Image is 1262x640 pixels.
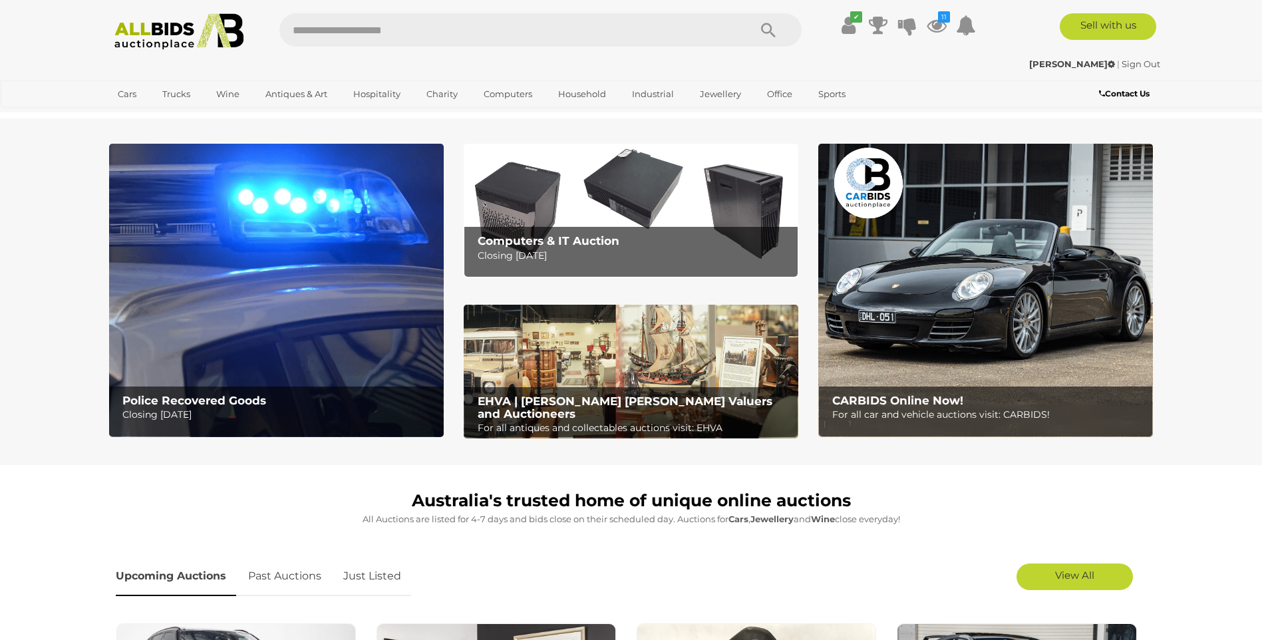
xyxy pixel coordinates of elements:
b: EHVA | [PERSON_NAME] [PERSON_NAME] Valuers and Auctioneers [478,395,772,420]
strong: Wine [811,514,835,524]
a: CARBIDS Online Now! CARBIDS Online Now! For all car and vehicle auctions visit: CARBIDS! [818,144,1153,437]
a: [PERSON_NAME] [1029,59,1117,69]
i: ✔ [850,11,862,23]
img: Allbids.com.au [107,13,251,50]
strong: [PERSON_NAME] [1029,59,1115,69]
a: Police Recovered Goods Police Recovered Goods Closing [DATE] [109,144,444,437]
a: EHVA | Evans Hastings Valuers and Auctioneers EHVA | [PERSON_NAME] [PERSON_NAME] Valuers and Auct... [464,305,798,439]
i: 11 [938,11,950,23]
a: Computers [475,83,541,105]
a: Upcoming Auctions [116,557,236,596]
p: All Auctions are listed for 4-7 days and bids close on their scheduled day. Auctions for , and cl... [116,512,1147,527]
h1: Australia's trusted home of unique online auctions [116,492,1147,510]
a: Hospitality [345,83,409,105]
b: CARBIDS Online Now! [832,394,963,407]
p: For all antiques and collectables auctions visit: EHVA [478,420,791,436]
a: Wine [208,83,248,105]
a: View All [1017,563,1133,590]
p: Closing [DATE] [122,406,436,423]
a: Sign Out [1122,59,1160,69]
img: CARBIDS Online Now! [818,144,1153,437]
button: Search [735,13,802,47]
img: EHVA | Evans Hastings Valuers and Auctioneers [464,305,798,439]
a: 11 [927,13,947,37]
img: Computers & IT Auction [464,144,798,277]
a: Charity [418,83,466,105]
a: Jewellery [691,83,750,105]
a: Trucks [154,83,199,105]
b: Contact Us [1099,88,1150,98]
a: Past Auctions [238,557,331,596]
b: Police Recovered Goods [122,394,266,407]
a: Just Listed [333,557,411,596]
a: [GEOGRAPHIC_DATA] [109,105,221,127]
a: Industrial [623,83,683,105]
a: ✔ [839,13,859,37]
strong: Jewellery [750,514,794,524]
strong: Cars [728,514,748,524]
a: Sports [810,83,854,105]
a: Computers & IT Auction Computers & IT Auction Closing [DATE] [464,144,798,277]
span: | [1117,59,1120,69]
span: View All [1055,569,1094,581]
b: Computers & IT Auction [478,234,619,247]
a: Antiques & Art [257,83,336,105]
a: Cars [109,83,145,105]
a: Contact Us [1099,86,1153,101]
img: Police Recovered Goods [109,144,444,437]
a: Sell with us [1060,13,1156,40]
a: Office [758,83,801,105]
p: Closing [DATE] [478,247,791,264]
a: Household [550,83,615,105]
p: For all car and vehicle auctions visit: CARBIDS! [832,406,1146,423]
